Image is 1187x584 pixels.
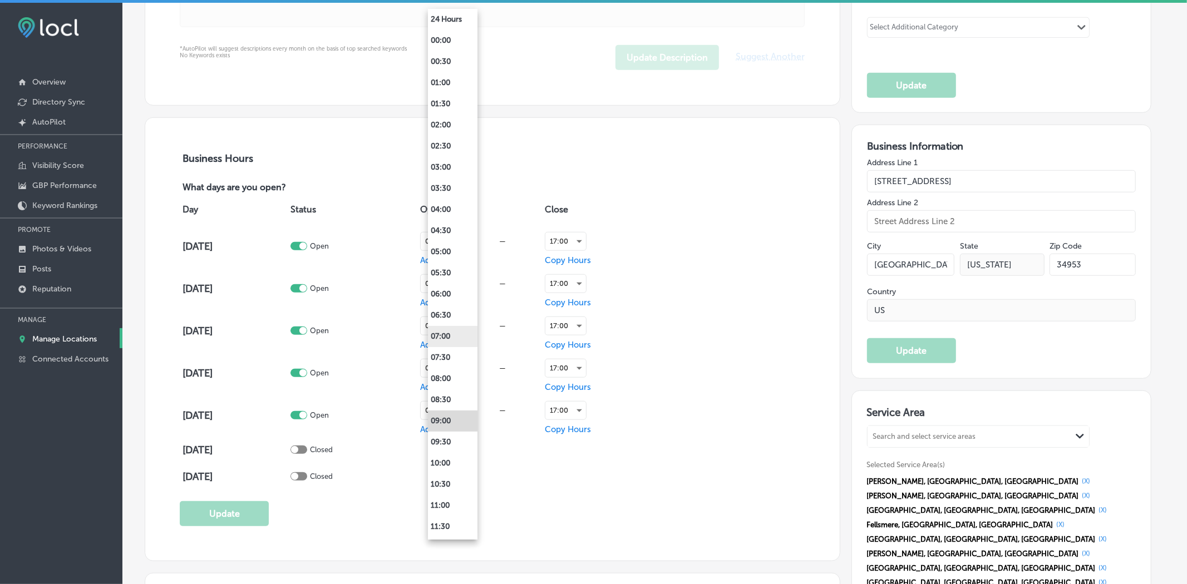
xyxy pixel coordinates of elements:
[428,115,477,136] li: 02:00
[32,117,66,127] p: AutoPilot
[428,474,477,495] li: 10:30
[32,201,97,210] p: Keyword Rankings
[32,181,97,190] p: GBP Performance
[32,77,66,87] p: Overview
[32,244,91,254] p: Photos & Videos
[428,30,477,51] li: 00:00
[428,516,477,537] li: 11:30
[428,157,477,178] li: 03:00
[428,263,477,284] li: 05:30
[428,432,477,453] li: 09:30
[428,51,477,72] li: 00:30
[428,220,477,241] li: 04:30
[32,284,71,294] p: Reputation
[428,9,477,30] li: 24 Hours
[32,334,97,344] p: Manage Locations
[428,284,477,305] li: 06:00
[428,368,477,389] li: 08:00
[428,410,477,432] li: 09:00
[428,199,477,220] li: 04:00
[428,453,477,474] li: 10:00
[428,178,477,199] li: 03:30
[32,161,84,170] p: Visibility Score
[428,93,477,115] li: 01:30
[428,305,477,326] li: 06:30
[428,389,477,410] li: 08:30
[428,537,477,558] li: 12:00
[32,264,51,274] p: Posts
[428,241,477,263] li: 05:00
[428,347,477,368] li: 07:30
[32,97,85,107] p: Directory Sync
[428,136,477,157] li: 02:30
[18,17,79,38] img: fda3e92497d09a02dc62c9cd864e3231.png
[428,72,477,93] li: 01:00
[32,354,109,364] p: Connected Accounts
[428,326,477,347] li: 07:00
[428,495,477,516] li: 11:00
